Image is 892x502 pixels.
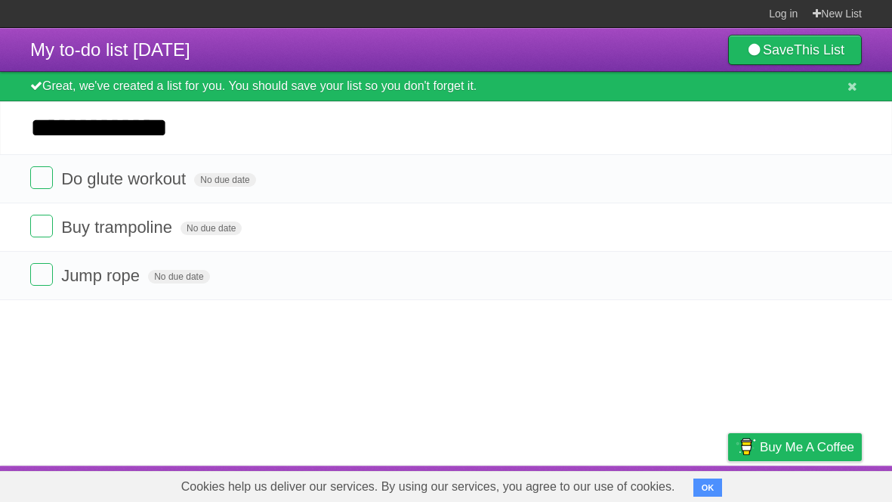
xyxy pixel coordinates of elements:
a: Terms [657,469,690,498]
b: This List [794,42,844,57]
span: No due date [194,173,255,187]
a: About [527,469,559,498]
button: OK [693,479,723,497]
span: Buy me a coffee [760,434,854,460]
a: Privacy [708,469,748,498]
span: No due date [148,270,209,284]
span: Cookies help us deliver our services. By using our services, you agree to our use of cookies. [166,472,690,502]
span: My to-do list [DATE] [30,39,190,60]
label: Done [30,263,53,286]
span: Jump rope [61,266,144,285]
label: Done [30,215,53,237]
span: Do glute workout [61,169,190,188]
img: Buy me a coffee [736,434,756,460]
a: SaveThis List [728,35,862,65]
a: Suggest a feature [767,469,862,498]
span: No due date [181,222,242,235]
span: Buy trampoline [61,218,176,237]
a: Buy me a coffee [728,433,862,461]
label: Done [30,166,53,189]
a: Developers [577,469,638,498]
